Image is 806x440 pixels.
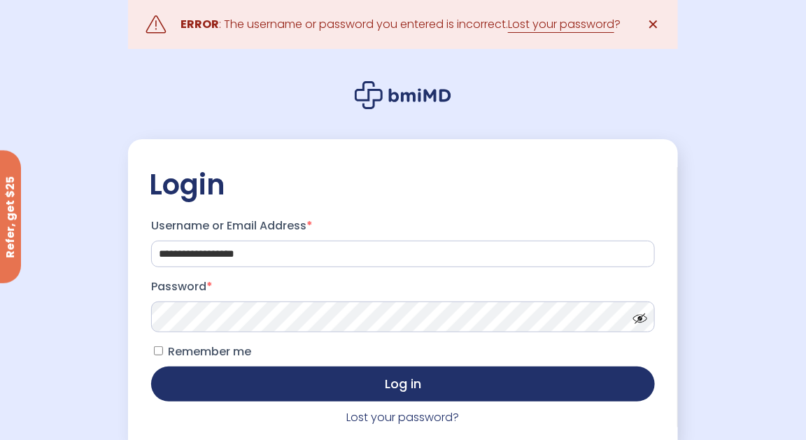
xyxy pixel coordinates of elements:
[181,16,219,32] strong: ERROR
[639,10,667,38] a: ✕
[151,215,655,237] label: Username or Email Address
[151,367,655,402] button: Log in
[154,346,163,355] input: Remember me
[151,276,655,298] label: Password
[647,15,659,34] span: ✕
[149,167,657,202] h2: Login
[181,15,621,34] div: : The username or password you entered is incorrect. ?
[508,16,614,33] a: Lost your password
[168,343,251,360] span: Remember me
[346,409,459,425] a: Lost your password?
